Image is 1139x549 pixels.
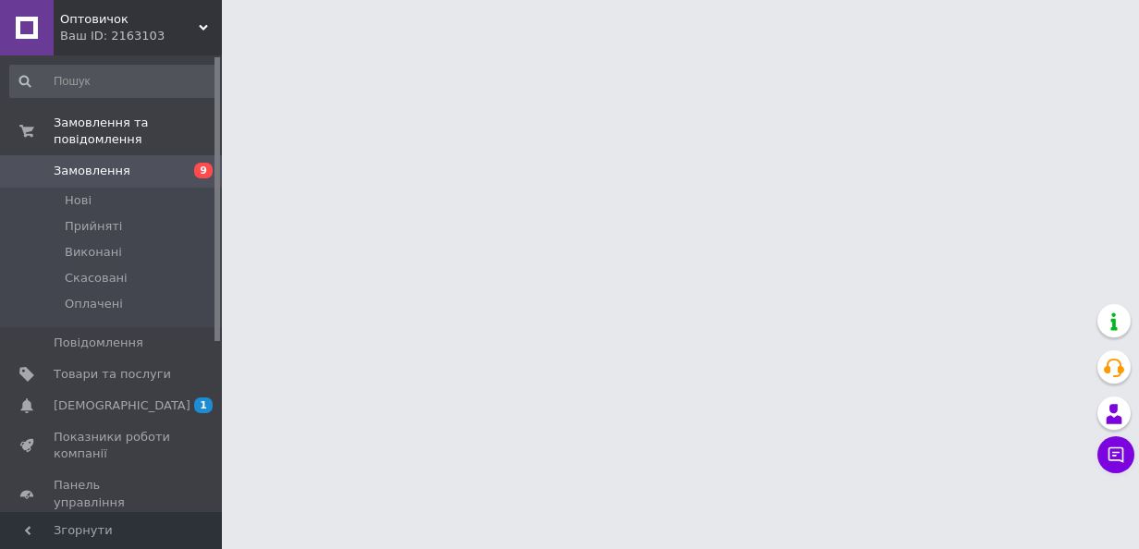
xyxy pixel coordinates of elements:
div: Ваш ID: 2163103 [60,28,222,44]
span: 9 [194,163,213,178]
span: Скасовані [65,270,128,287]
span: Панель управління [54,477,171,510]
span: Прийняті [65,218,122,235]
span: Показники роботи компанії [54,429,171,462]
span: Оптовичок [60,11,199,28]
span: Товари та послуги [54,366,171,383]
span: Повідомлення [54,335,143,351]
span: Замовлення та повідомлення [54,115,222,148]
input: Пошук [9,65,218,98]
span: Виконані [65,244,122,261]
span: [DEMOGRAPHIC_DATA] [54,397,190,414]
span: Нові [65,192,92,209]
span: Оплачені [65,296,123,312]
span: Замовлення [54,163,130,179]
span: 1 [194,397,213,413]
button: Чат з покупцем [1097,436,1134,473]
